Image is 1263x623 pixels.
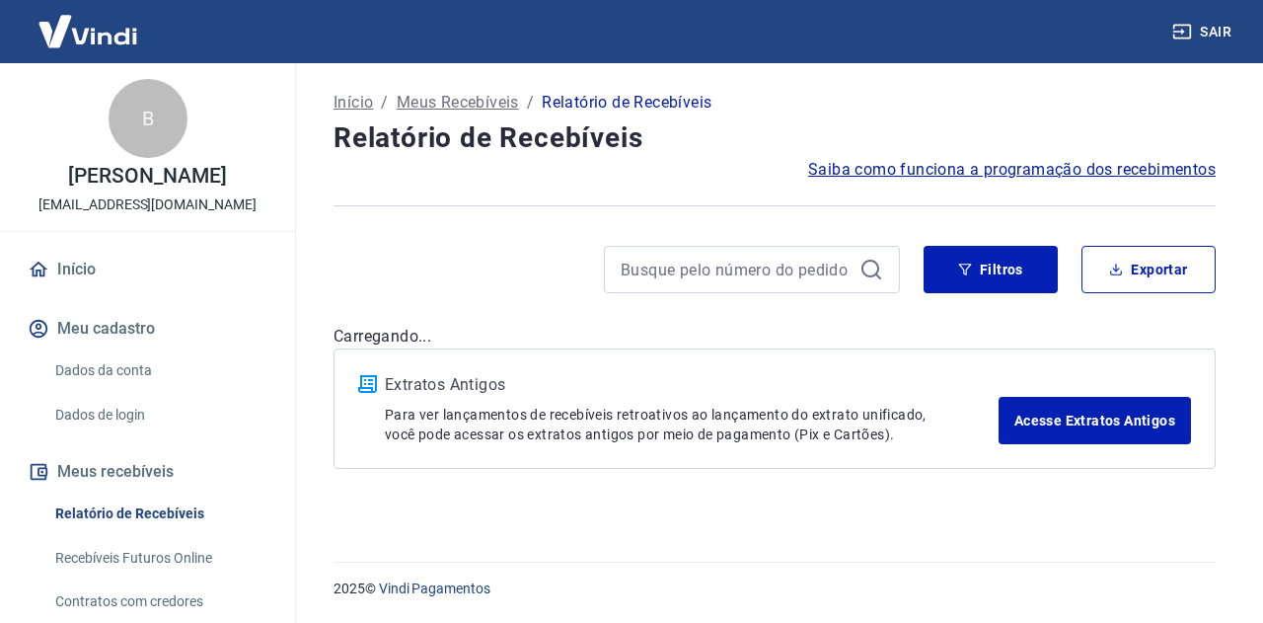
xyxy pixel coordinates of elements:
img: Vindi [24,1,152,61]
input: Busque pelo número do pedido [621,255,852,284]
a: Início [334,91,373,115]
p: Carregando... [334,325,1216,349]
button: Sair [1168,14,1239,50]
a: Vindi Pagamentos [379,581,490,596]
a: Saiba como funciona a programação dos recebimentos [808,158,1216,182]
button: Meus recebíveis [24,450,271,494]
p: / [527,91,534,115]
p: 2025 © [334,579,1216,599]
a: Dados da conta [47,350,271,391]
a: Relatório de Recebíveis [47,494,271,534]
h4: Relatório de Recebíveis [334,118,1216,158]
a: Recebíveis Futuros Online [47,538,271,579]
button: Meu cadastro [24,307,271,350]
p: Para ver lançamentos de recebíveis retroativos ao lançamento do extrato unificado, você pode aces... [385,405,999,444]
a: Dados de login [47,395,271,435]
p: Relatório de Recebíveis [542,91,711,115]
button: Exportar [1081,246,1216,293]
a: Início [24,248,271,291]
button: Filtros [924,246,1058,293]
p: Extratos Antigos [385,373,999,397]
p: [PERSON_NAME] [68,166,226,187]
img: ícone [358,375,377,393]
a: Acesse Extratos Antigos [999,397,1191,444]
a: Contratos com credores [47,582,271,622]
p: / [381,91,388,115]
div: B [109,79,187,158]
p: [EMAIL_ADDRESS][DOMAIN_NAME] [38,195,257,215]
a: Meus Recebíveis [397,91,519,115]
